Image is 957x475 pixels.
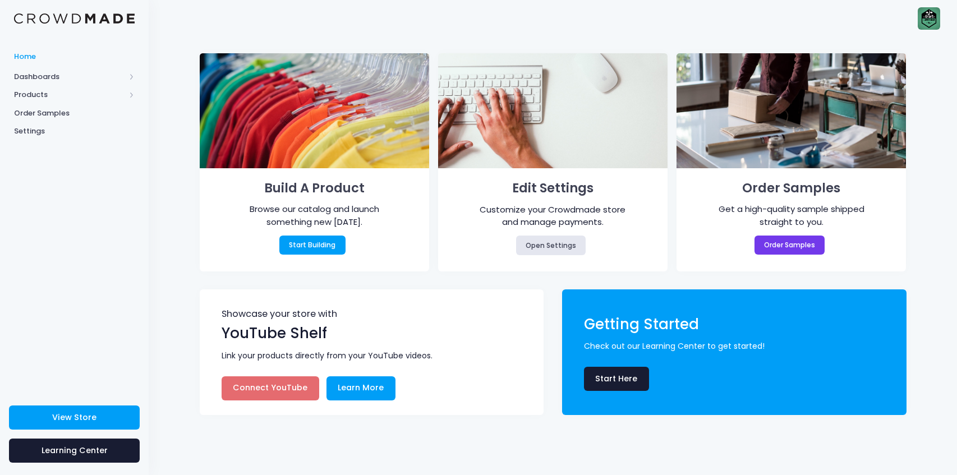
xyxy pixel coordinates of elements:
span: Order Samples [14,108,135,119]
a: Start Here [584,367,649,391]
span: Getting Started [584,314,699,334]
img: Logo [14,13,135,24]
h1: Build A Product [216,177,413,200]
span: Showcase your store with [222,310,524,322]
span: Products [14,89,125,100]
a: Connect YouTube [222,376,319,400]
span: Dashboards [14,71,125,82]
span: Check out our Learning Center to get started! [584,340,890,352]
h1: Order Samples [693,177,890,200]
div: Browse our catalog and launch something new [DATE]. [234,203,394,228]
span: Link your products directly from your YouTube videos. [222,350,528,362]
span: Learning Center [42,445,108,456]
a: Learning Center [9,439,140,463]
a: Order Samples [754,236,825,255]
div: Customize your Crowdmade store and manage payments. [473,204,633,229]
a: Learn More [326,376,395,400]
div: Get a high-quality sample shipped straight to you. [711,203,872,228]
span: Settings [14,126,135,137]
span: YouTube Shelf [222,323,327,343]
img: User [918,7,940,30]
a: Start Building [279,236,346,255]
a: View Store [9,405,140,430]
span: View Store [52,412,96,423]
h1: Edit Settings [454,177,651,200]
span: Home [14,51,135,62]
a: Open Settings [516,236,586,255]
